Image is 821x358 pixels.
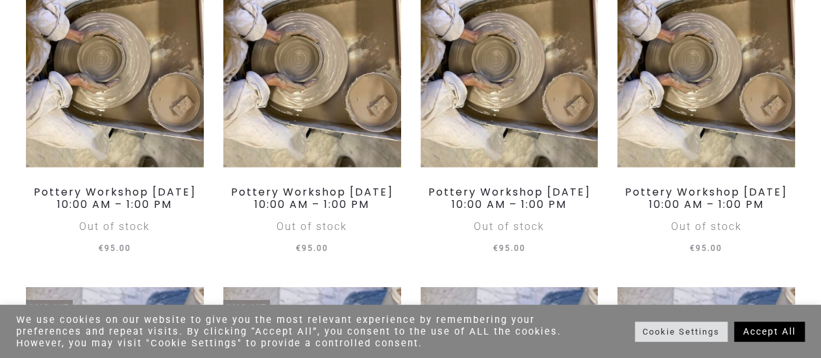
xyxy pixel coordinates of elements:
[421,216,598,238] div: Out of stock
[617,216,795,238] div: Out of stock
[223,300,270,313] span: Sold Out
[231,185,393,212] a: Pottery Workshop [DATE] 10:00 AM – 1:00 PM
[99,244,104,253] span: €
[493,244,498,253] span: €
[99,244,131,253] span: 95.00
[296,244,302,253] span: €
[34,185,196,212] a: Pottery Workshop [DATE] 10:00 AM – 1:00 PM
[223,216,401,238] div: Out of stock
[16,314,569,349] div: We use cookies on our website to give you the most relevant experience by remembering your prefer...
[635,322,728,342] a: Cookie Settings
[493,244,525,253] span: 95.00
[296,244,328,253] span: 95.00
[734,322,805,342] a: Accept All
[690,244,722,253] span: 95.00
[26,300,73,313] span: Sold Out
[26,216,204,238] div: Out of stock
[428,185,590,212] a: Pottery Workshop [DATE] 10:00 AM – 1:00 PM
[625,185,787,212] a: Pottery Workshop [DATE] 10:00 AM – 1:00 PM
[690,244,696,253] span: €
